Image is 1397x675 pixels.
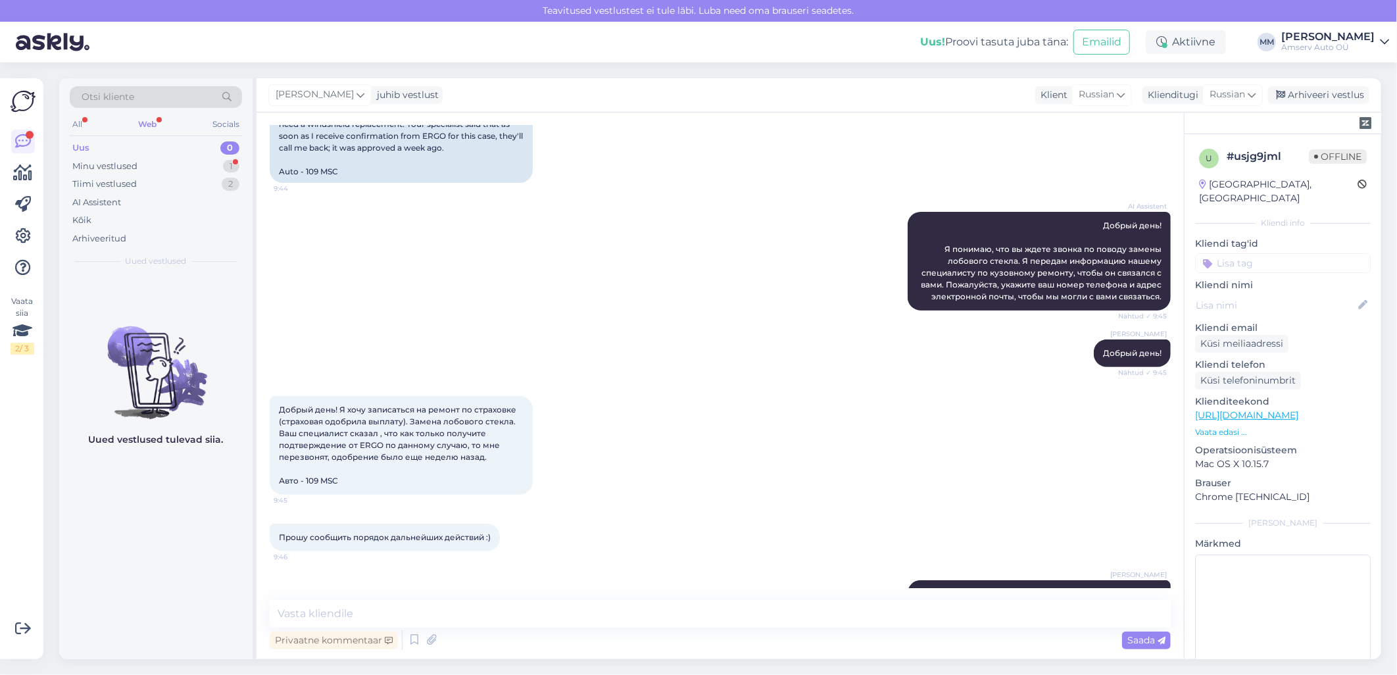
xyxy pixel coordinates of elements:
p: Kliendi telefon [1195,358,1371,372]
span: Прошу сообщить порядок дальнейших действий :) [279,532,491,542]
span: [PERSON_NAME] [1110,329,1167,339]
div: AI Assistent [72,196,121,209]
p: Kliendi email [1195,321,1371,335]
span: Russian [1210,87,1245,102]
span: AI Assistent [1117,201,1167,211]
div: [GEOGRAPHIC_DATA], [GEOGRAPHIC_DATA] [1199,178,1358,205]
p: Chrome [TECHNICAL_ID] [1195,490,1371,504]
span: Nähtud ✓ 9:45 [1117,311,1167,321]
div: # usjg9jml [1227,149,1309,164]
div: juhib vestlust [372,88,439,102]
span: Otsi kliente [82,90,134,104]
a: [URL][DOMAIN_NAME] [1195,409,1298,421]
span: Добрый день! Я хочу записаться на ремонт по страховке (страховая одобрила выплату). Замена лобово... [279,405,518,486]
div: Minu vestlused [72,160,137,173]
span: 9:44 [274,184,323,193]
div: Tiimi vestlused [72,178,137,191]
div: Privaatne kommentaar [270,632,398,649]
div: [PERSON_NAME] [1281,32,1375,42]
b: Uus! [920,36,945,48]
div: Socials [210,116,242,133]
span: Offline [1309,149,1367,164]
div: Arhiveeri vestlus [1268,86,1369,104]
span: Добрый день! Я понимаю, что вы ждете звонка по поводу замены лобового стекла. Я передам информаци... [921,220,1164,301]
div: Amserv Auto OÜ [1281,42,1375,53]
div: Kõik [72,214,91,227]
p: Märkmed [1195,537,1371,551]
p: Vaata edasi ... [1195,426,1371,438]
div: All [70,116,85,133]
div: Aktiivne [1146,30,1226,54]
p: Kliendi tag'id [1195,237,1371,251]
p: Uued vestlused tulevad siia. [89,433,224,447]
img: Askly Logo [11,89,36,114]
div: 2 / 3 [11,343,34,355]
div: 2 [222,178,239,191]
span: 9:46 [274,552,323,562]
div: Uus [72,141,89,155]
div: 0 [220,141,239,155]
div: 1 [223,160,239,173]
p: Operatsioonisüsteem [1195,443,1371,457]
span: Добрый день! [1103,348,1162,358]
div: MM [1258,33,1276,51]
div: Klient [1035,88,1067,102]
span: Russian [1079,87,1114,102]
span: [PERSON_NAME] [1110,570,1167,580]
input: Lisa nimi [1196,298,1356,312]
span: 9:45 [274,495,323,505]
div: Good afternoon! I'd like to schedule a repair under my insurance (the insurance company approved ... [270,89,533,183]
button: Emailid [1073,30,1130,55]
a: [PERSON_NAME]Amserv Auto OÜ [1281,32,1389,53]
div: Web [135,116,159,133]
div: Vaata siia [11,295,34,355]
p: Kliendi nimi [1195,278,1371,292]
div: Proovi tasuta juba täna: [920,34,1068,50]
div: Klienditugi [1142,88,1198,102]
p: Brauser [1195,476,1371,490]
div: Arhiveeritud [72,232,126,245]
div: Kliendi info [1195,217,1371,229]
span: Nähtud ✓ 9:45 [1117,368,1167,378]
input: Lisa tag [1195,253,1371,273]
p: Mac OS X 10.15.7 [1195,457,1371,471]
div: [PERSON_NAME] [1195,517,1371,529]
span: Saada [1127,634,1165,646]
span: u [1206,153,1212,163]
div: Küsi meiliaadressi [1195,335,1288,353]
img: zendesk [1360,117,1371,129]
img: No chats [59,303,253,421]
div: Küsi telefoninumbrit [1195,372,1301,389]
p: Klienditeekond [1195,395,1371,409]
span: [PERSON_NAME] [276,87,354,102]
span: Uued vestlused [126,255,187,267]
